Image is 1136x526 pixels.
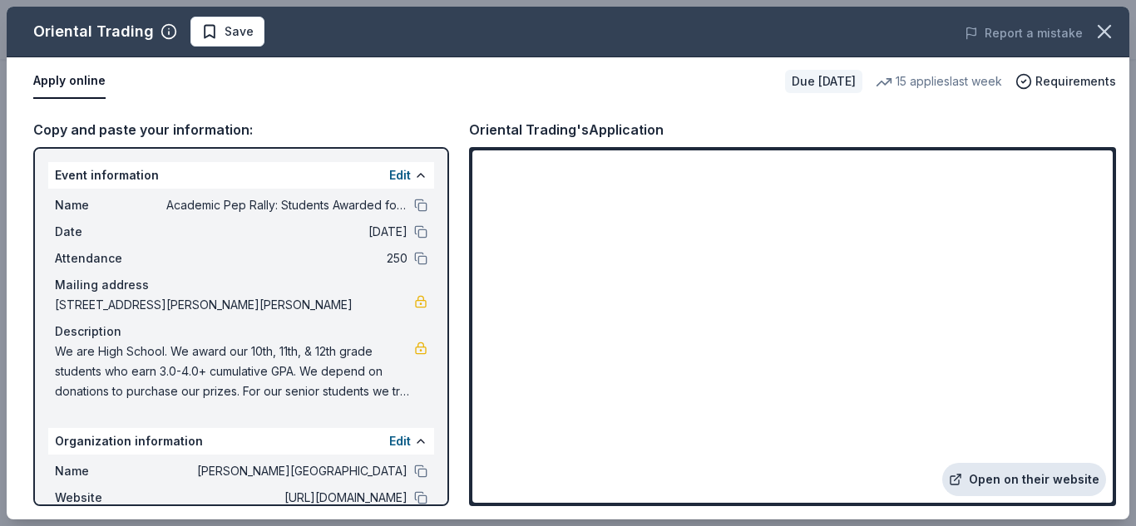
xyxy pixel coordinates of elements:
div: Event information [48,162,434,189]
div: Due [DATE] [785,70,862,93]
span: [PERSON_NAME][GEOGRAPHIC_DATA] [166,461,407,481]
button: Save [190,17,264,47]
button: Edit [389,165,411,185]
div: Oriental Trading's Application [469,119,664,140]
button: Report a mistake [965,23,1083,43]
span: [DATE] [166,222,407,242]
div: 15 applies last week [876,71,1002,91]
span: 250 [166,248,407,268]
span: Academic Pep Rally: Students Awarded for Academic Excellence [166,195,407,215]
span: Name [55,195,166,215]
span: Website [55,488,166,508]
div: Copy and paste your information: [33,119,449,140]
span: We are High School. We award our 10th, 11th, & 12th grade students who earn 3.0-4.0+ cumulative G... [55,342,414,401]
div: Mailing address [55,275,427,295]
span: Date [55,222,166,242]
span: [STREET_ADDRESS][PERSON_NAME][PERSON_NAME] [55,295,414,315]
button: Edit [389,431,411,451]
span: Requirements [1035,71,1116,91]
button: Requirements [1015,71,1116,91]
div: Organization information [48,428,434,455]
a: Open on their website [942,463,1106,496]
div: Description [55,322,427,342]
span: Attendance [55,248,166,268]
span: Name [55,461,166,481]
span: [URL][DOMAIN_NAME] [166,488,407,508]
button: Apply online [33,64,106,99]
div: Oriental Trading [33,18,154,45]
span: Save [225,22,254,42]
